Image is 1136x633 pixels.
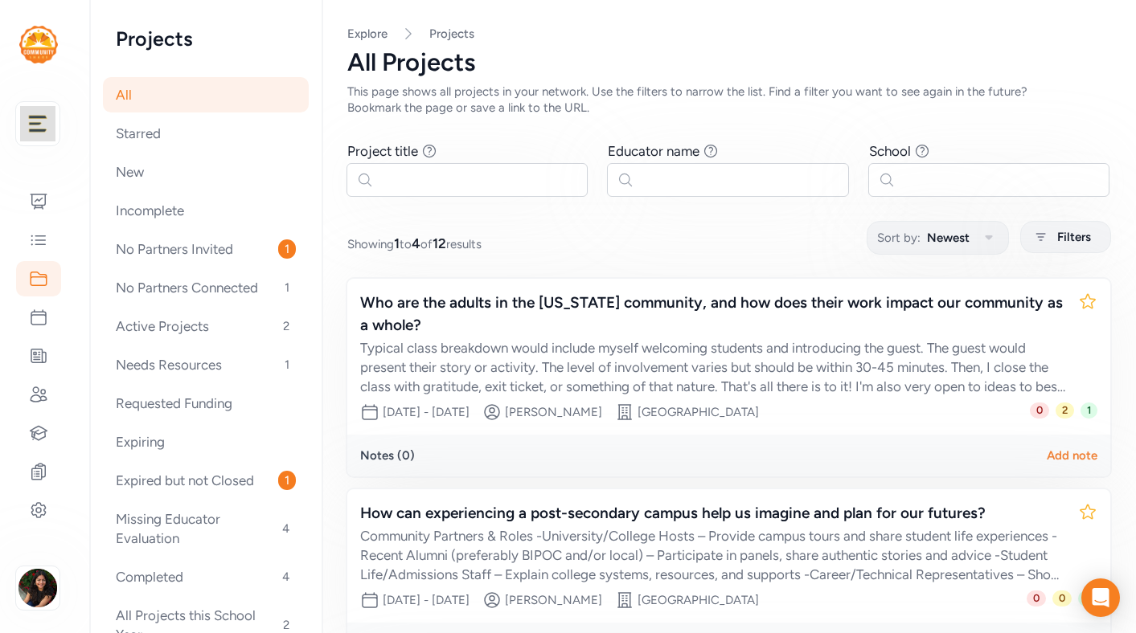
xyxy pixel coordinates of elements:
div: No Partners Connected [103,270,309,305]
div: No Partners Invited [103,231,309,267]
span: 1 [278,239,296,259]
button: Sort by:Newest [867,221,1009,255]
span: 4 [276,567,296,586]
div: How can experiencing a post-secondary campus help us imagine and plan for our futures? [360,502,1065,525]
div: Expiring [103,424,309,459]
div: [DATE] - [DATE] [383,404,470,420]
div: Needs Resources [103,347,309,382]
div: [DATE] - [DATE] [383,592,470,608]
div: [GEOGRAPHIC_DATA] [638,592,759,608]
nav: Breadcrumb [347,26,1110,42]
span: 1 [394,235,400,251]
div: All [103,77,309,112]
div: Expired but not Closed [103,463,309,498]
div: Educator name [608,141,699,161]
div: New [103,154,309,190]
span: Newest [927,228,970,247]
div: [GEOGRAPHIC_DATA] [638,404,759,420]
div: Incomplete [103,193,309,228]
a: Explore [347,27,388,41]
div: Starred [103,116,309,151]
div: Who are the adults in the [US_STATE] community, and how does their work impact our community as a... [360,292,1065,337]
div: Community Partners & Roles -University/College Hosts – Provide campus tours and share student lif... [360,526,1065,584]
span: 1 [1081,402,1097,419]
span: 4 [276,519,296,538]
div: School [869,141,911,161]
span: Showing to of results [347,234,482,253]
div: Requested Funding [103,386,309,421]
div: Add note [1047,447,1097,464]
h2: Projects [116,26,296,51]
a: Projects [429,26,474,42]
span: 1 [278,471,296,490]
div: Active Projects [103,308,309,344]
div: Completed [103,559,309,594]
span: 2 [277,316,296,336]
div: All Projects [347,48,1110,77]
span: 0 [1030,402,1049,419]
span: 12 [433,235,446,251]
span: 0 [1052,590,1072,606]
div: Notes ( 0 ) [360,447,415,464]
span: 4 [412,235,420,251]
div: [PERSON_NAME] [505,592,602,608]
span: Sort by: [877,228,921,247]
span: 0 [1027,590,1046,606]
img: logo [20,106,55,141]
span: 1 [278,355,296,374]
span: 1 [278,278,296,297]
div: Open Intercom Messenger [1081,578,1120,617]
img: logo [19,26,58,63]
div: Typical class breakdown would include myself welcoming students and introducing the guest. The gu... [360,338,1065,396]
span: 2 [1056,402,1074,419]
span: 0 [1078,590,1097,606]
div: Project title [347,141,418,161]
div: This page shows all projects in your network. Use the filters to narrow the list. Find a filter y... [347,84,1068,116]
span: Filters [1057,227,1091,247]
div: [PERSON_NAME] [505,404,602,420]
div: Missing Educator Evaluation [103,501,309,556]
